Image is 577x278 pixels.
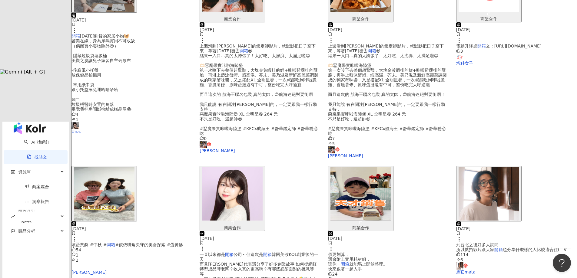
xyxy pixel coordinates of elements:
[71,122,79,129] img: KOL Avatar
[456,242,499,252] span: 到台北之後好多人詢問 所以就拍影片跟大家
[71,34,80,38] mark: 開箱
[503,247,571,252] span: 也分享什麼樣的人比較適合住(￣∇￣
[456,257,577,262] div: 6
[456,27,577,32] div: [DATE]
[71,242,107,247] span: 壞蛋黃酥 #中秋 #
[330,225,391,230] div: 商業合作
[200,44,315,53] span: 上週滑到[PERSON_NAME]的鑑定師影片，就默默把日子空下來，等著[DATE]衝去
[71,257,192,263] div: 2
[456,262,463,270] img: KOL Avatar
[71,18,192,22] div: [DATE]
[486,44,542,48] span: 文：[URL][DOMAIN_NAME]
[234,252,263,257] span: 公司～但這次是
[459,17,519,21] div: 商業合作
[456,54,577,66] a: KOL Avatar塔科女子
[368,48,376,53] mark: 開箱
[18,203,35,230] span: 趨勢分析
[459,167,519,221] img: post-image
[456,226,577,231] div: [DATE]
[27,155,47,159] a: 找貼文
[328,146,335,153] img: KOL Avatar
[494,247,503,252] mark: 開箱
[24,140,49,145] a: searchAI 找網紅
[477,44,486,48] mark: 開箱
[328,271,449,276] div: 24
[330,17,391,21] div: 商業合作
[456,44,477,48] span: 電動升降桌
[200,166,265,231] button: 商業合作
[71,34,135,111] span: [DATE]到貨的家居小物🧺 審美在線，身為摩羯實用不可或缺 （偶爾買小廢物除外😆） -隱藏垃圾袋垃圾桶 美觀之虞讓兒子練習自主丟尿布 -侘寂風小托盤 放保健品拍攝用 -車用紙巾袋 跟小托盤湊免...
[71,112,192,117] div: 4
[200,141,207,148] img: KOL Avatar
[25,199,49,204] a: 洞察報告
[202,225,263,230] div: 商業合作
[115,242,183,247] span: #依依嘴角失守的美食探索 #蛋黃酥
[553,254,571,272] iframe: Help Scout Beacon - Open
[328,262,387,271] span: 就能馬上開始整理。 快來跟著一起入手
[328,166,393,231] button: 商業合作
[71,263,79,270] img: KOL Avatar
[71,226,192,231] div: [DATE]
[328,141,449,146] div: 5
[200,141,320,153] a: KOL Avatar[PERSON_NAME]
[71,247,192,252] div: 54
[202,17,263,21] div: 商業合作
[25,184,49,189] a: 商案媒合
[107,242,115,247] mark: 開箱
[200,252,225,257] span: 一直以來都是
[18,165,31,179] span: 資源庫
[14,122,46,134] img: logo
[18,224,35,238] span: 競品分析
[263,252,272,257] mark: 開箱
[456,48,577,54] div: 3
[328,146,449,158] a: KOL Avatar[PERSON_NAME]
[11,214,15,218] span: rise
[200,236,320,241] div: [DATE]
[74,167,134,221] img: post-image
[200,27,320,32] div: [DATE]
[328,44,444,53] span: 上週滑到[PERSON_NAME]的鑑定師影片，就默默把日子空下來，等著[DATE]衝去
[456,54,463,61] img: KOL Avatar
[18,216,35,230] div: BETA
[240,48,248,53] mark: 開箱
[71,263,192,275] a: KOL Avatar[PERSON_NAME]
[202,167,263,221] img: post-image
[200,136,320,141] div: 0
[341,262,349,267] mark: 開箱
[328,252,370,267] span: 價更划算， 還會附上實用耗材組， 讓你一
[328,236,449,241] div: [DATE]
[328,48,447,136] span: 😎 結果一入口…真的太誇張了！太好吃、太澎湃、太滿足啦😋 🫶🏻惡魔果實咔啦海陸堡 第一次咬下去整個超驚豔，大塊金黃蝦排的鮮+咔啦雞腿排的酥脆，再淋上藍泳蟹蟳、蝦高湯、芥末、美乃滋及新鮮高麗菜調製...
[456,262,577,274] a: KOL Avatar馬它mata
[328,136,449,141] div: 7
[71,252,192,257] div: 1
[328,27,449,32] div: [DATE]
[71,122,192,134] a: KOL AvatarUna.
[71,117,192,122] div: 1
[225,252,234,257] mark: 開箱
[456,252,577,257] div: 114
[330,167,391,221] img: post-image
[200,48,318,136] span: 😎 結果一入口…真的太誇張了！太好吃、太澎湃、太滿足啦😋 🫶🏻惡魔果實咔啦海陸堡 第一次咬下去整個超驚豔，大塊金黃蝦排的鮮+咔啦雞腿排的酥脆，再淋上藍泳蟹蟳、蝦高湯、芥末、美乃滋及新鮮高麗菜調製...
